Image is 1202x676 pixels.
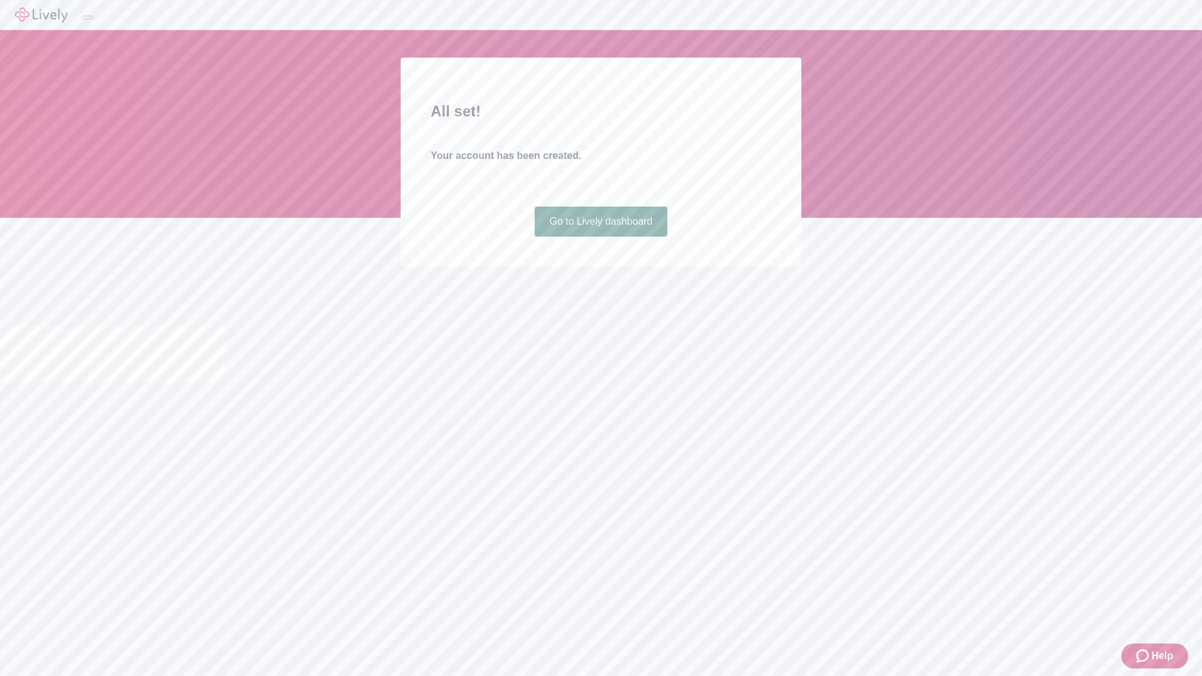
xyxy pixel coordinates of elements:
[1151,648,1173,663] span: Help
[535,207,668,237] a: Go to Lively dashboard
[1136,648,1151,663] svg: Zendesk support icon
[15,8,68,23] img: Lively
[431,148,771,163] h4: Your account has been created.
[1121,643,1188,668] button: Zendesk support iconHelp
[83,16,93,19] button: Log out
[431,100,771,123] h2: All set!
